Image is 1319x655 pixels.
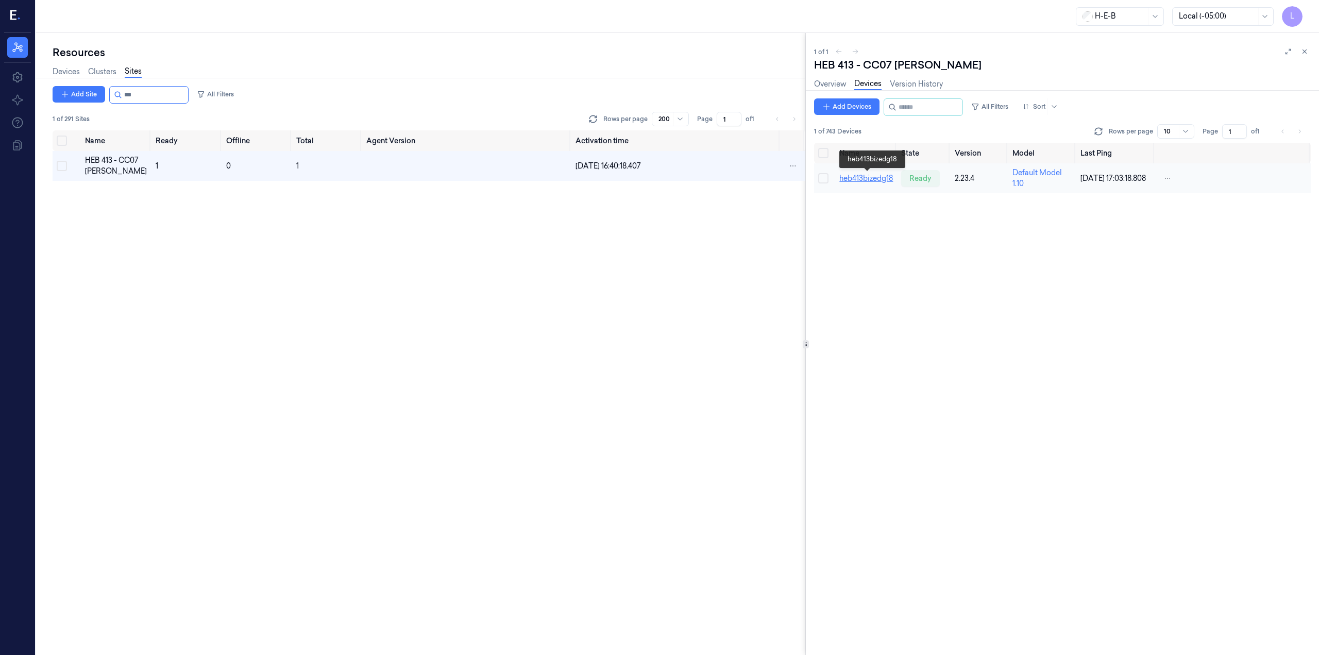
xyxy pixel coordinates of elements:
span: Page [1203,127,1218,136]
span: 1 [296,161,299,171]
div: Resources [53,45,805,60]
a: Sites [125,66,142,78]
button: All Filters [967,98,1012,115]
button: Add Site [53,86,105,103]
th: Total [292,130,362,151]
th: Version [951,143,1008,163]
a: Devices [53,66,80,77]
th: Last Ping [1076,143,1155,163]
span: 1 of 291 Sites [53,114,90,124]
button: Select all [57,136,67,146]
nav: pagination [1276,124,1307,139]
th: Offline [222,130,292,151]
span: of 1 [746,114,762,124]
nav: pagination [770,112,801,126]
th: Name [81,130,152,151]
span: 1 [156,161,158,171]
th: Model [1008,143,1076,163]
p: Rows per page [1109,127,1153,136]
div: HEB 413 - CC07 [PERSON_NAME] [814,58,982,72]
span: 0 [226,161,231,171]
th: Ready [151,130,222,151]
th: Agent Version [362,130,571,151]
th: Activation time [571,130,781,151]
a: Devices [854,78,882,90]
div: [DATE] 17:03:18.808 [1080,173,1151,184]
div: Default Model 1.10 [1012,167,1072,189]
a: Version History [890,79,943,90]
button: Select all [818,148,828,158]
button: Select row [57,161,67,171]
p: Rows per page [603,114,648,124]
th: Name [835,143,897,163]
a: heb413bizedg18 [839,174,893,183]
button: All Filters [193,86,238,103]
div: HEB 413 - CC07 [PERSON_NAME] [85,155,148,177]
div: 2.23.4 [955,173,1004,184]
a: Clusters [88,66,116,77]
button: Select row [818,173,828,183]
a: Overview [814,79,846,90]
div: ready [901,170,940,187]
span: 1 of 1 [814,47,828,56]
span: of 1 [1251,127,1267,136]
th: State [897,143,950,163]
button: L [1282,6,1303,27]
button: Add Devices [814,98,880,115]
span: [DATE] 16:40:18.407 [576,161,641,171]
span: Page [697,114,713,124]
span: 1 of 743 Devices [814,127,861,136]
